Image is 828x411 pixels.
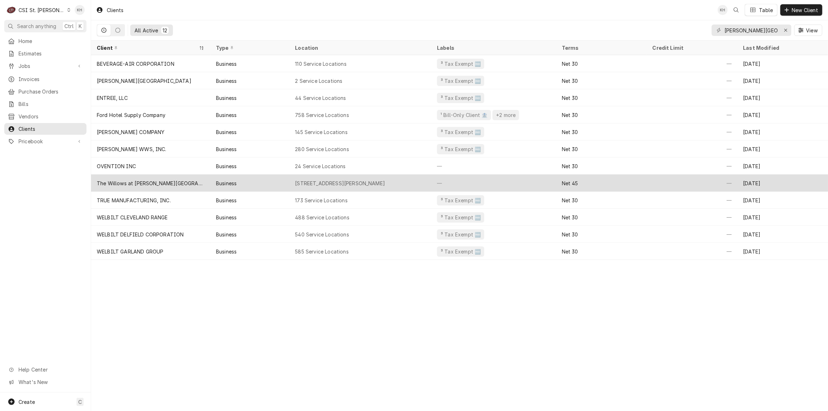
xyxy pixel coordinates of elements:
[562,128,578,136] div: Net 30
[737,192,828,209] div: [DATE]
[97,248,163,255] div: WELBILT GARLAND GROUP
[647,140,738,158] div: —
[647,226,738,243] div: —
[440,145,481,153] div: ³ Tax Exempt 🆓
[437,44,550,52] div: Labels
[737,123,828,140] div: [DATE]
[295,214,349,221] div: 488 Service Locations
[562,231,578,238] div: Net 30
[737,243,828,260] div: [DATE]
[562,111,578,119] div: Net 30
[216,60,237,68] div: Business
[562,214,578,221] div: Net 30
[440,128,481,136] div: ³ Tax Exempt 🆓
[737,209,828,226] div: [DATE]
[97,111,165,119] div: Ford Hotel Supply Company
[647,106,738,123] div: —
[562,77,578,85] div: Net 30
[295,111,349,119] div: 758 Service Locations
[4,60,86,72] a: Go to Jobs
[97,145,167,153] div: [PERSON_NAME] WWS, INC.
[731,4,742,16] button: Open search
[295,197,347,204] div: 173 Service Locations
[295,162,346,170] div: 24 Service Locations
[78,398,82,406] span: C
[440,111,488,119] div: ¹ Bill-Only Client 🏦
[562,94,578,102] div: Net 30
[737,175,828,192] div: [DATE]
[647,89,738,106] div: —
[97,214,168,221] div: WELBILT CLEVELAND RANGE
[216,145,237,153] div: Business
[75,5,85,15] div: KH
[216,111,237,119] div: Business
[562,60,578,68] div: Net 30
[737,55,828,72] div: [DATE]
[647,175,738,192] div: —
[216,77,237,85] div: Business
[440,197,481,204] div: ³ Tax Exempt 🆓
[97,77,191,85] div: [PERSON_NAME][GEOGRAPHIC_DATA]
[440,214,481,221] div: ³ Tax Exempt 🆓
[216,214,237,221] div: Business
[440,231,481,238] div: ³ Tax Exempt 🆓
[440,77,481,85] div: ³ Tax Exempt 🆓
[79,22,82,30] span: K
[97,231,184,238] div: WELBILT DELFIELD CORPORATION
[562,180,578,187] div: Net 45
[19,100,83,108] span: Bills
[97,180,205,187] div: The Willows at [PERSON_NAME][GEOGRAPHIC_DATA]
[4,20,86,32] button: Search anythingCtrlK
[135,27,158,34] div: All Active
[4,111,86,122] a: Vendors
[647,243,738,260] div: —
[19,50,83,57] span: Estimates
[4,35,86,47] a: Home
[19,6,65,14] div: CSI St. [PERSON_NAME]
[75,5,85,15] div: Kelsey Hetlage's Avatar
[790,6,819,14] span: New Client
[4,48,86,59] a: Estimates
[97,60,174,68] div: BEVERAGE-AIR CORPORATION
[4,135,86,147] a: Go to Pricebook
[295,60,346,68] div: 110 Service Locations
[295,94,346,102] div: 44 Service Locations
[295,145,349,153] div: 280 Service Locations
[295,128,347,136] div: 145 Service Locations
[4,376,86,388] a: Go to What's New
[97,128,164,136] div: [PERSON_NAME] COMPANY
[216,44,283,52] div: Type
[440,94,481,102] div: ³ Tax Exempt 🆓
[216,128,237,136] div: Business
[216,180,237,187] div: Business
[97,162,136,170] div: OVENTION INC
[653,44,731,52] div: Credit Limit
[647,158,738,175] div: —
[216,197,237,204] div: Business
[19,125,83,133] span: Clients
[295,231,349,238] div: 540 Service Locations
[64,22,74,30] span: Ctrl
[19,399,35,405] span: Create
[647,72,738,89] div: —
[19,37,83,45] span: Home
[647,123,738,140] div: —
[737,89,828,106] div: [DATE]
[780,4,822,16] button: New Client
[495,111,516,119] div: +2 more
[780,25,791,36] button: Erase input
[19,75,83,83] span: Invoices
[295,180,385,187] div: [STREET_ADDRESS][PERSON_NAME]
[6,5,16,15] div: C
[216,162,237,170] div: Business
[97,94,128,102] div: ENTREE, LLC
[737,106,828,123] div: [DATE]
[97,44,197,52] div: Client
[295,248,348,255] div: 585 Service Locations
[163,27,167,34] div: 12
[431,158,556,175] div: —
[743,44,821,52] div: Last Modified
[295,44,426,52] div: Location
[4,73,86,85] a: Invoices
[19,88,83,95] span: Purchase Orders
